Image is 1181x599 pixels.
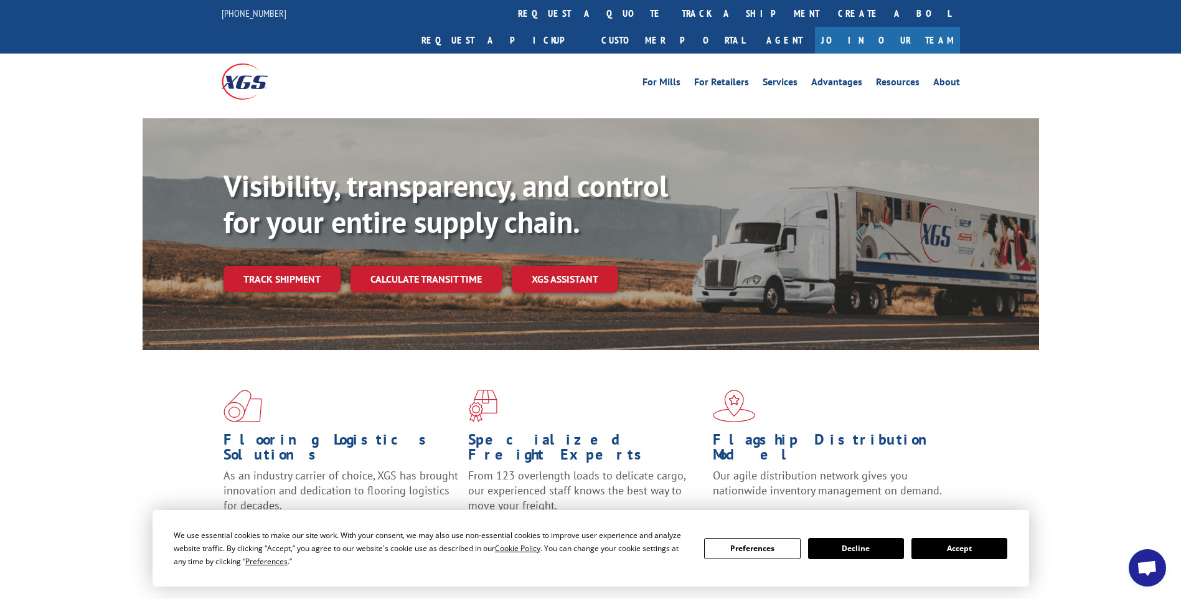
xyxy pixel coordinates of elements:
img: xgs-icon-total-supply-chain-intelligence-red [223,390,262,422]
button: Accept [911,538,1007,559]
button: Preferences [704,538,800,559]
span: Cookie Policy [495,543,540,554]
a: Advantages [811,77,862,91]
a: XGS ASSISTANT [512,266,618,293]
h1: Specialized Freight Experts [468,432,703,468]
a: Customer Portal [592,27,754,54]
a: Join Our Team [815,27,960,54]
a: [PHONE_NUMBER] [222,7,286,19]
a: Learn More > [713,509,868,524]
span: Our agile distribution network gives you nationwide inventory management on demand. [713,468,942,498]
a: Resources [876,77,920,91]
span: Preferences [245,556,288,567]
button: Decline [808,538,904,559]
div: Open chat [1129,549,1166,587]
img: xgs-icon-focused-on-flooring-red [468,390,497,422]
p: From 123 overlength loads to delicate cargo, our experienced staff knows the best way to move you... [468,468,703,524]
a: Track shipment [223,266,341,292]
b: Visibility, transparency, and control for your entire supply chain. [223,166,668,241]
a: Services [763,77,798,91]
a: For Retailers [694,77,749,91]
span: As an industry carrier of choice, XGS has brought innovation and dedication to flooring logistics... [223,468,458,512]
img: xgs-icon-flagship-distribution-model-red [713,390,756,422]
a: Agent [754,27,815,54]
a: Request a pickup [412,27,592,54]
div: Cookie Consent Prompt [153,510,1029,587]
h1: Flooring Logistics Solutions [223,432,459,468]
a: For Mills [642,77,680,91]
a: Calculate transit time [351,266,502,293]
div: We use essential cookies to make our site work. With your consent, we may also use non-essential ... [174,529,689,568]
a: About [933,77,960,91]
h1: Flagship Distribution Model [713,432,948,468]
